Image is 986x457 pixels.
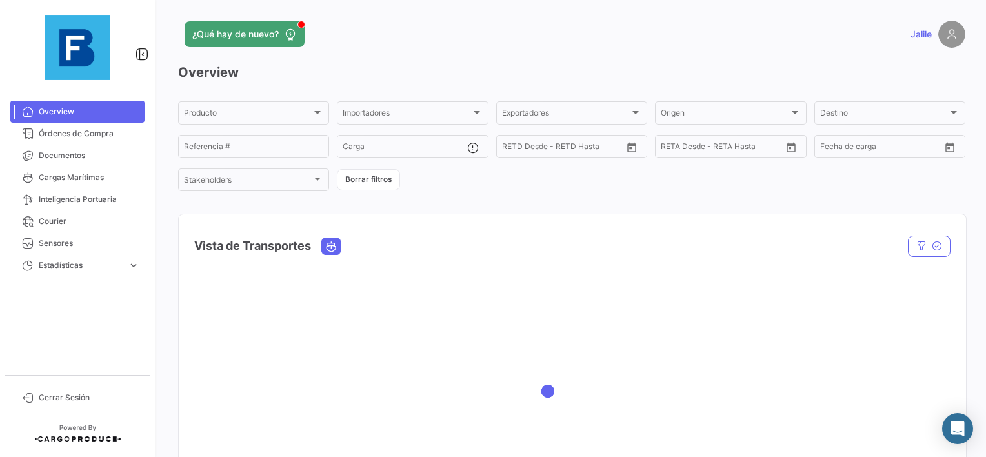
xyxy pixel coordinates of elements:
[192,28,279,41] span: ¿Qué hay de nuevo?
[852,144,910,153] input: Hasta
[39,392,139,403] span: Cerrar Sesión
[337,169,400,190] button: Borrar filtros
[185,21,305,47] button: ¿Qué hay de nuevo?
[942,413,973,444] div: Abrir Intercom Messenger
[194,237,311,255] h4: Vista de Transportes
[45,15,110,80] img: 12429640-9da8-4fa2-92c4-ea5716e443d2.jpg
[39,172,139,183] span: Cargas Marítimas
[178,63,965,81] h3: Overview
[10,101,145,123] a: Overview
[10,167,145,188] a: Cargas Marítimas
[502,110,630,119] span: Exportadores
[39,238,139,249] span: Sensores
[820,144,843,153] input: Desde
[820,110,948,119] span: Destino
[534,144,592,153] input: Hasta
[940,137,960,157] button: Open calendar
[184,110,312,119] span: Producto
[10,210,145,232] a: Courier
[10,232,145,254] a: Sensores
[911,28,932,41] span: Jalile
[39,194,139,205] span: Inteligencia Portuaria
[39,216,139,227] span: Courier
[39,150,139,161] span: Documentos
[10,145,145,167] a: Documentos
[661,144,684,153] input: Desde
[322,238,340,254] button: Ocean
[10,123,145,145] a: Órdenes de Compra
[128,259,139,271] span: expand_more
[781,137,801,157] button: Open calendar
[39,106,139,117] span: Overview
[39,128,139,139] span: Órdenes de Compra
[661,110,789,119] span: Origen
[184,178,312,187] span: Stakeholders
[938,21,965,48] img: placeholder-user.png
[39,259,123,271] span: Estadísticas
[343,110,470,119] span: Importadores
[622,137,641,157] button: Open calendar
[10,188,145,210] a: Inteligencia Portuaria
[502,144,525,153] input: Desde
[693,144,750,153] input: Hasta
